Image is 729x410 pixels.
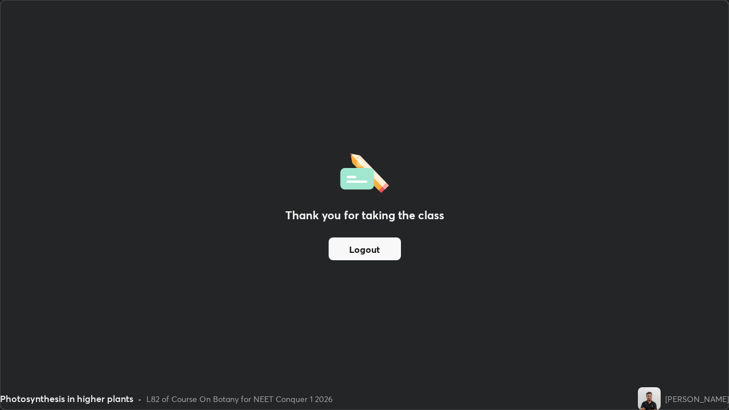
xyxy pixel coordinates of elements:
div: • [138,393,142,405]
div: [PERSON_NAME] [665,393,729,405]
img: c49c0c93d85048bcae459b4d218764b0.jpg [638,387,661,410]
div: L82 of Course On Botany for NEET Conquer 1 2026 [146,393,333,405]
img: offlineFeedback.1438e8b3.svg [340,150,389,193]
h2: Thank you for taking the class [285,207,444,224]
button: Logout [329,237,401,260]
